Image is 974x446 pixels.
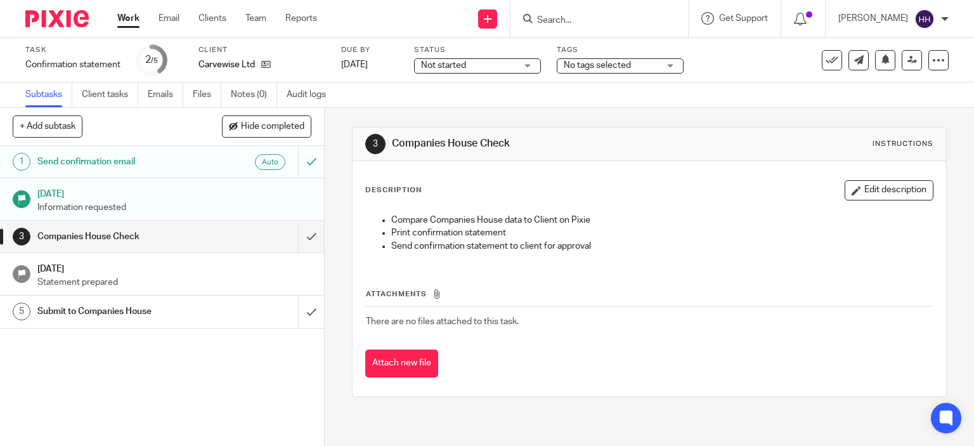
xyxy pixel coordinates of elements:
[198,45,325,55] label: Client
[365,185,422,195] p: Description
[25,10,89,27] img: Pixie
[391,240,933,253] p: Send confirmation statement to client for approval
[37,201,311,214] p: Information requested
[914,9,935,29] img: svg%3E
[845,180,933,200] button: Edit description
[231,82,277,107] a: Notes (0)
[255,154,285,170] div: Auto
[392,137,676,150] h1: Companies House Check
[13,228,30,246] div: 3
[25,45,120,55] label: Task
[391,226,933,239] p: Print confirmation statement
[37,152,203,171] h1: Send confirmation email
[285,12,317,25] a: Reports
[37,302,203,321] h1: Submit to Companies House
[145,53,158,67] div: 2
[414,45,541,55] label: Status
[341,60,368,69] span: [DATE]
[151,57,158,64] small: /5
[564,61,631,70] span: No tags selected
[13,115,82,137] button: + Add subtask
[37,185,311,200] h1: [DATE]
[25,82,72,107] a: Subtasks
[557,45,684,55] label: Tags
[536,15,650,27] input: Search
[873,139,933,149] div: Instructions
[117,12,140,25] a: Work
[37,259,311,275] h1: [DATE]
[82,82,138,107] a: Client tasks
[241,122,304,132] span: Hide completed
[365,134,386,154] div: 3
[287,82,335,107] a: Audit logs
[366,317,519,326] span: There are no files attached to this task.
[193,82,221,107] a: Files
[245,12,266,25] a: Team
[159,12,179,25] a: Email
[148,82,183,107] a: Emails
[222,115,311,137] button: Hide completed
[366,291,427,298] span: Attachments
[13,303,30,320] div: 5
[198,12,226,25] a: Clients
[25,58,120,71] div: Confirmation statement
[719,14,768,23] span: Get Support
[198,58,255,71] p: Carvewise Ltd
[391,214,933,226] p: Compare Companies House data to Client on Pixie
[37,276,311,289] p: Statement prepared
[838,12,908,25] p: [PERSON_NAME]
[341,45,398,55] label: Due by
[13,153,30,171] div: 1
[365,350,438,378] button: Attach new file
[37,227,203,246] h1: Companies House Check
[421,61,466,70] span: Not started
